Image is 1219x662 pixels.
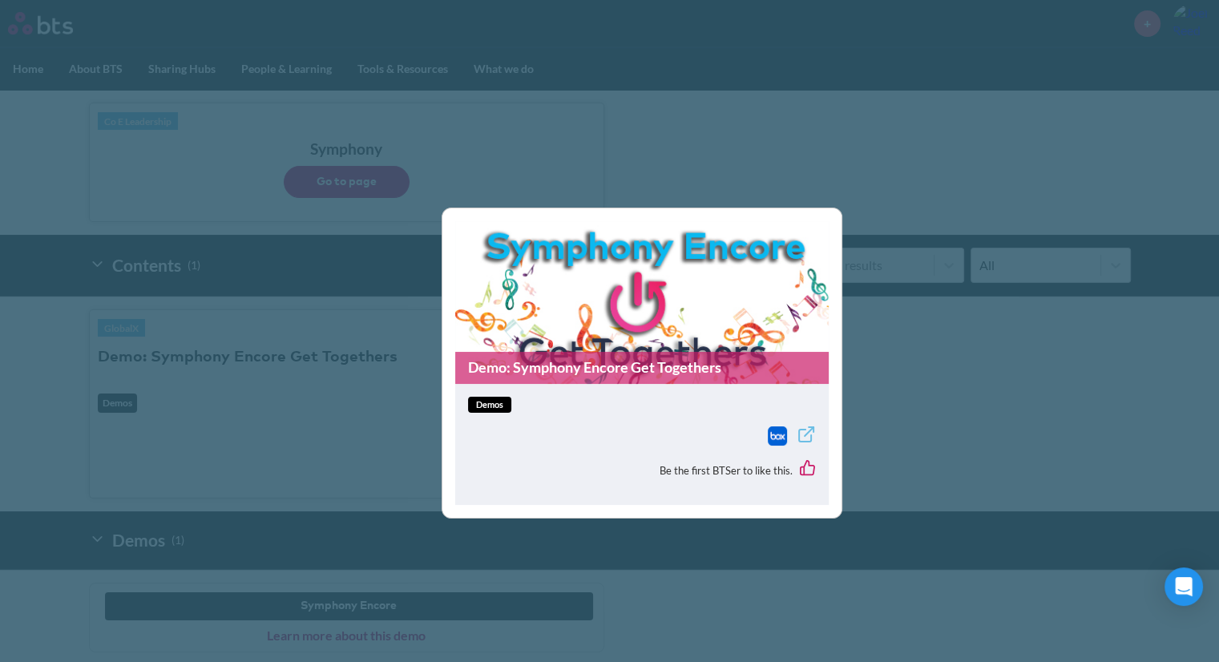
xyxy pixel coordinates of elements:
[455,352,829,383] a: Demo: Symphony Encore Get Togethers
[768,426,787,446] img: Box logo
[797,425,816,448] a: External link
[468,397,511,414] span: demos
[468,448,816,493] div: Be the first BTSer to like this.
[768,426,787,446] a: Download file from Box
[1165,567,1203,606] div: Open Intercom Messenger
